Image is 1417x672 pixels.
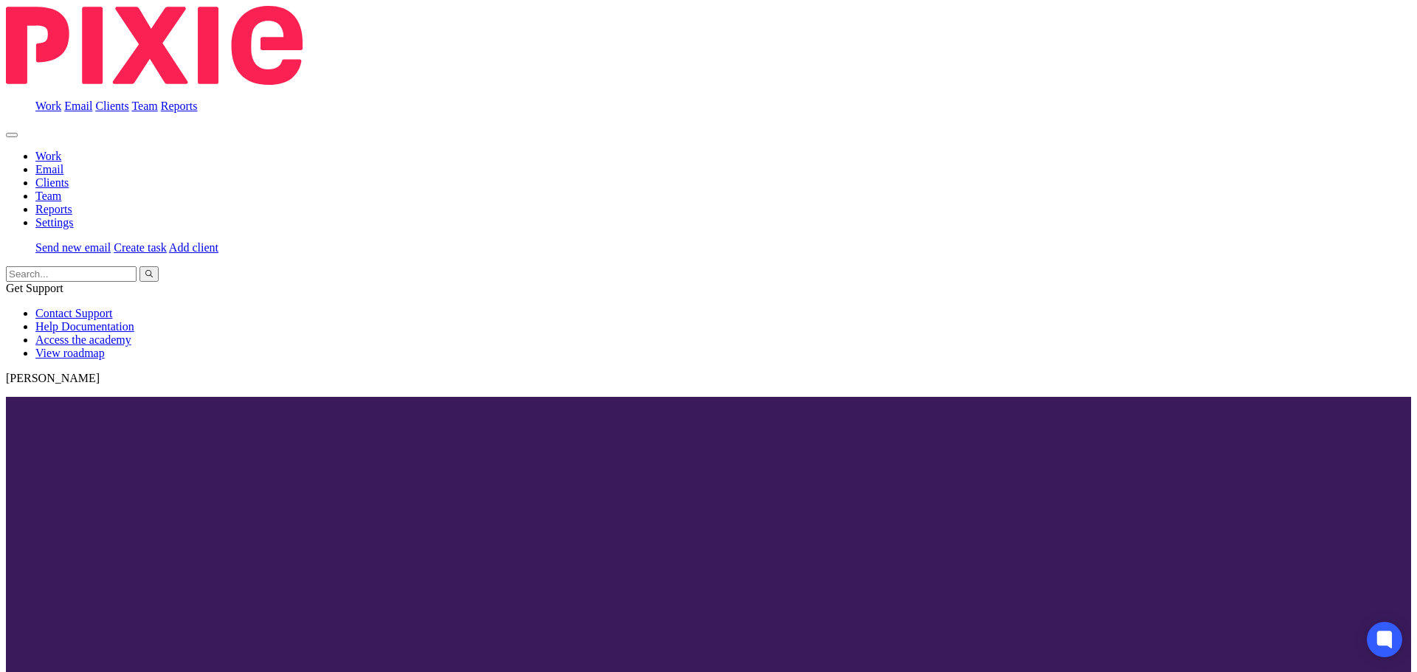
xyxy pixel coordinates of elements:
[35,241,111,254] a: Send new email
[35,100,61,112] a: Work
[35,163,63,176] a: Email
[169,241,218,254] a: Add client
[64,100,92,112] a: Email
[161,100,198,112] a: Reports
[139,266,159,282] button: Search
[35,307,112,319] a: Contact Support
[35,320,134,333] a: Help Documentation
[35,150,61,162] a: Work
[95,100,128,112] a: Clients
[35,216,74,229] a: Settings
[6,6,303,85] img: Pixie
[35,347,105,359] a: View roadmap
[6,282,63,294] span: Get Support
[35,333,131,346] a: Access the academy
[131,100,157,112] a: Team
[6,266,137,282] input: Search
[114,241,167,254] a: Create task
[35,203,72,215] a: Reports
[6,372,1411,385] p: [PERSON_NAME]
[35,190,61,202] a: Team
[35,176,69,189] a: Clients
